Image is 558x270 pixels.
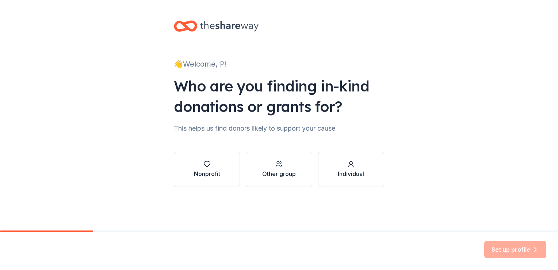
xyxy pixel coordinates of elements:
[174,123,384,134] div: This helps us find donors likely to support your cause.
[174,58,384,70] div: 👋 Welcome, P!
[174,76,384,117] div: Who are you finding in-kind donations or grants for?
[194,169,220,178] div: Nonprofit
[174,152,240,187] button: Nonprofit
[318,152,384,187] button: Individual
[338,169,364,178] div: Individual
[246,152,312,187] button: Other group
[262,169,296,178] div: Other group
